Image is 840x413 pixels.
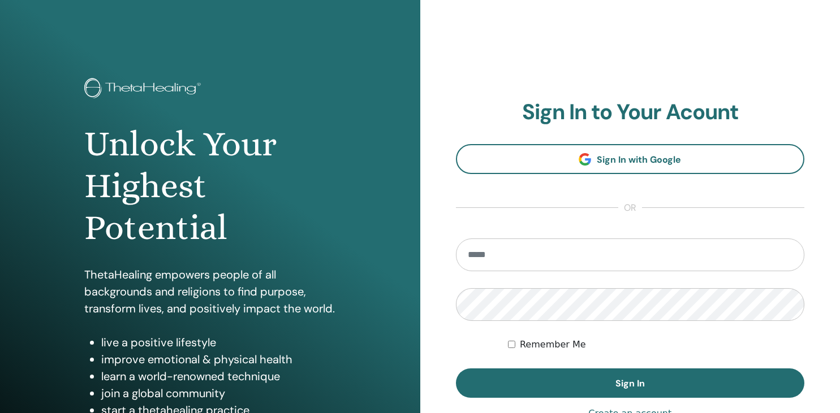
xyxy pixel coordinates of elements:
span: Sign In [615,377,645,389]
li: improve emotional & physical health [101,351,336,368]
p: ThetaHealing empowers people of all backgrounds and religions to find purpose, transform lives, a... [84,266,336,317]
li: live a positive lifestyle [101,334,336,351]
h2: Sign In to Your Acount [456,99,805,125]
button: Sign In [456,368,805,398]
span: or [618,201,642,215]
div: Keep me authenticated indefinitely or until I manually logout [508,338,804,351]
h1: Unlock Your Highest Potential [84,123,336,249]
a: Sign In with Google [456,144,805,174]
label: Remember Me [520,338,586,351]
span: Sign In with Google [597,154,681,166]
li: join a global community [101,385,336,402]
li: learn a world-renowned technique [101,368,336,385]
